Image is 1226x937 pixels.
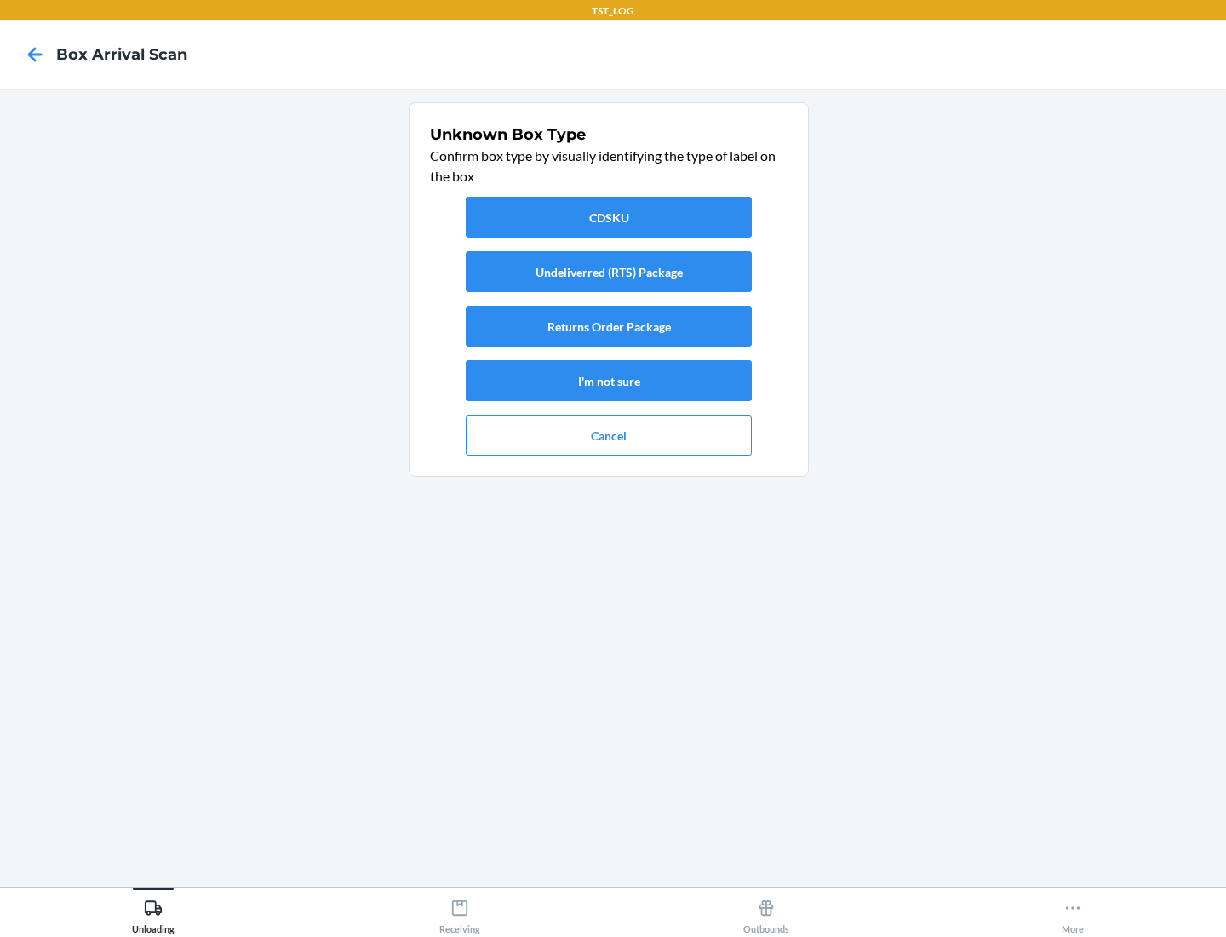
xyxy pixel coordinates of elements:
[743,892,789,934] div: Outbounds
[919,888,1226,934] button: More
[132,892,175,934] div: Unloading
[592,3,634,19] p: TST_LOG
[430,146,788,187] p: Confirm box type by visually identifying the type of label on the box
[1062,892,1084,934] div: More
[306,888,613,934] button: Receiving
[613,888,919,934] button: Outbounds
[56,43,187,66] h4: Box Arrival Scan
[466,306,752,347] button: Returns Order Package
[466,197,752,238] button: CDSKU
[466,360,752,401] button: I'm not sure
[439,892,480,934] div: Receiving
[430,124,788,146] h1: Unknown Box Type
[466,251,752,292] button: Undeliverred (RTS) Package
[466,415,752,456] button: Cancel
